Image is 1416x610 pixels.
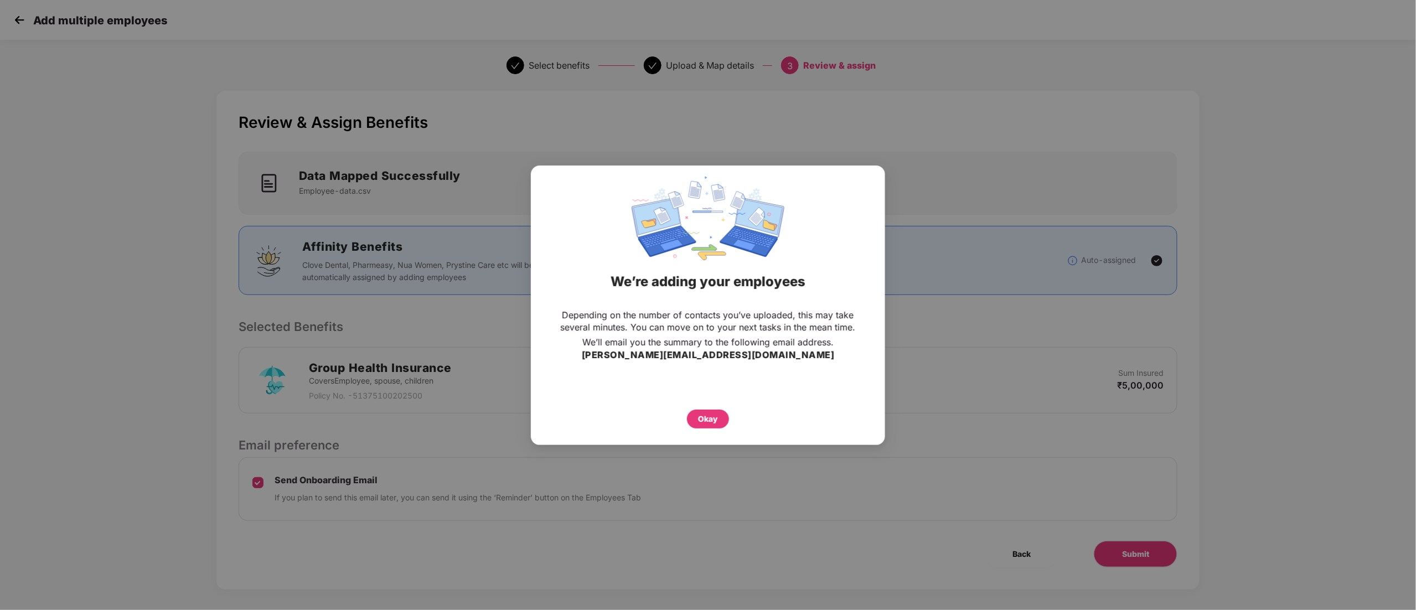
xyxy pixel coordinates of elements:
[545,260,871,303] div: We’re adding your employees
[698,412,718,425] div: Okay
[582,348,835,363] h3: [PERSON_NAME][EMAIL_ADDRESS][DOMAIN_NAME]
[632,177,784,260] img: svg+xml;base64,PHN2ZyBpZD0iRGF0YV9zeW5jaW5nIiB4bWxucz0iaHR0cDovL3d3dy53My5vcmcvMjAwMC9zdmciIHdpZH...
[553,309,863,333] p: Depending on the number of contacts you’ve uploaded, this may take several minutes. You can move ...
[582,336,834,348] p: We’ll email you the summary to the following email address.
